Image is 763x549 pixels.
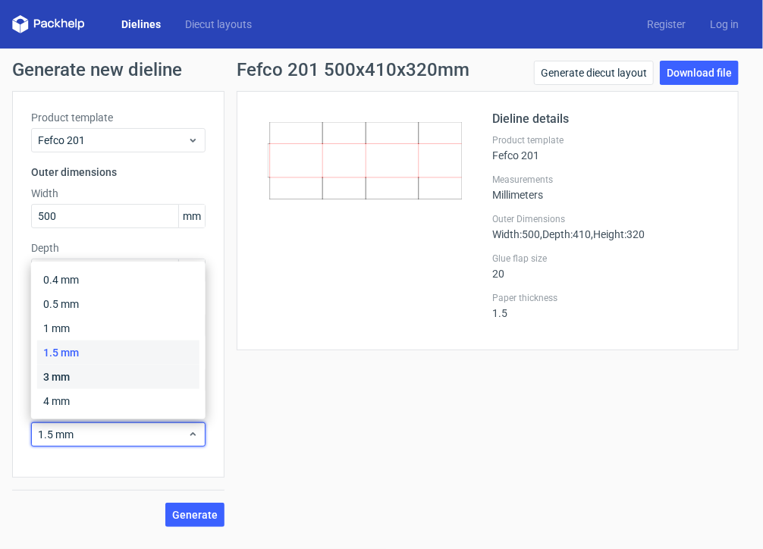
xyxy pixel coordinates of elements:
[37,365,199,389] div: 3 mm
[31,240,206,256] label: Depth
[37,316,199,340] div: 1 mm
[492,174,720,186] label: Measurements
[12,61,751,79] h1: Generate new dieline
[31,186,206,201] label: Width
[37,292,199,316] div: 0.5 mm
[492,134,720,162] div: Fefco 201
[165,503,225,527] button: Generate
[172,510,218,520] span: Generate
[534,61,654,85] a: Generate diecut layout
[660,61,739,85] a: Download file
[492,292,720,319] div: 1.5
[698,17,751,32] a: Log in
[492,134,720,146] label: Product template
[492,253,720,280] div: 20
[31,165,206,180] h3: Outer dimensions
[492,110,720,128] h2: Dieline details
[38,427,187,442] span: 1.5 mm
[635,17,698,32] a: Register
[492,253,720,265] label: Glue flap size
[492,292,720,304] label: Paper thickness
[492,228,540,240] span: Width : 500
[37,389,199,413] div: 4 mm
[109,17,173,32] a: Dielines
[178,205,205,227] span: mm
[37,340,199,365] div: 1.5 mm
[591,228,645,240] span: , Height : 320
[173,17,264,32] a: Diecut layouts
[37,268,199,292] div: 0.4 mm
[38,133,187,148] span: Fefco 201
[31,110,206,125] label: Product template
[178,259,205,282] span: mm
[492,213,720,225] label: Outer Dimensions
[237,61,469,79] h1: Fefco 201 500x410x320mm
[540,228,591,240] span: , Depth : 410
[492,174,720,201] div: Millimeters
